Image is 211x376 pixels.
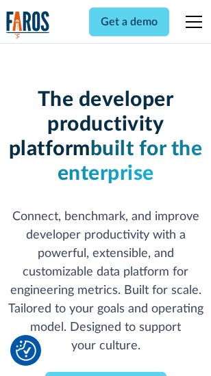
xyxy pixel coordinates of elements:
a: home [6,11,50,39]
img: Revisit consent button [16,340,36,361]
div: menu [177,5,205,38]
button: Cookie Settings [16,340,36,361]
p: Connect, benchmark, and improve developer productivity with a powerful, extensible, and customiza... [6,208,205,355]
img: Logo of the analytics and reporting company Faros. [6,11,50,39]
span: built for the enterprise [58,139,203,184]
h1: The developer productivity platform [6,88,205,186]
a: Get a demo [89,8,169,36]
